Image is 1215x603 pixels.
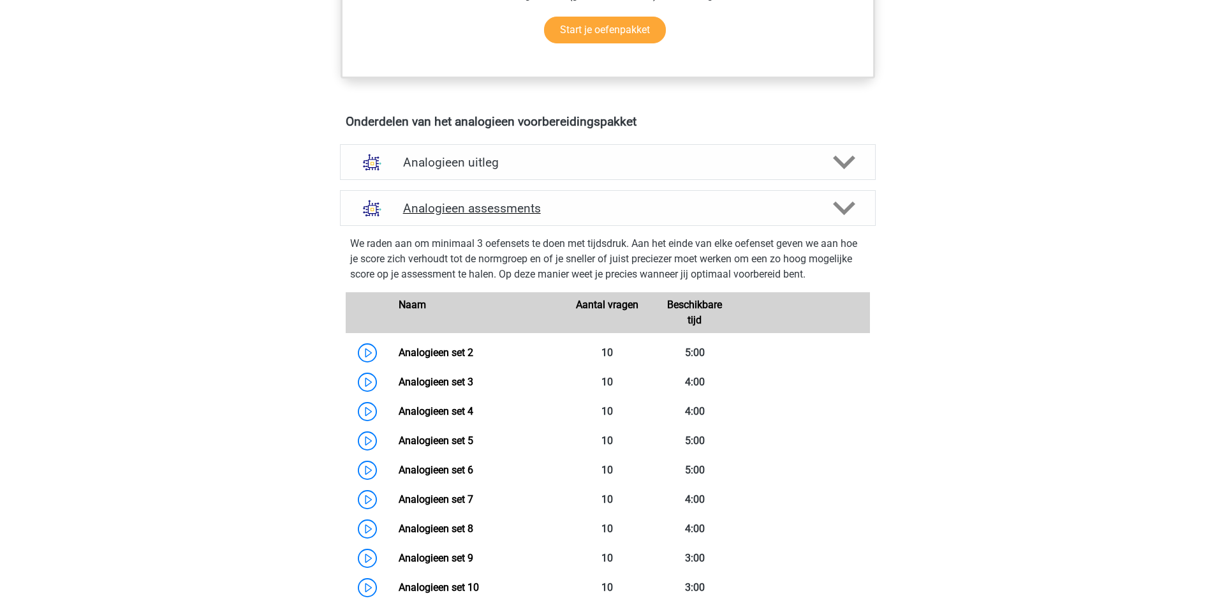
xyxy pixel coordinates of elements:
a: Analogieen set 5 [399,435,473,447]
a: uitleg Analogieen uitleg [335,144,881,180]
a: Analogieen set 2 [399,346,473,359]
p: We raden aan om minimaal 3 oefensets te doen met tijdsdruk. Aan het einde van elke oefenset geven... [350,236,865,282]
div: Beschikbare tijd [651,297,739,328]
a: Start je oefenpakket [544,17,666,43]
a: Analogieen set 6 [399,464,473,476]
a: Analogieen set 10 [399,581,479,593]
img: analogieen assessments [356,192,388,225]
a: Analogieen set 9 [399,552,473,564]
a: Analogieen set 8 [399,523,473,535]
h4: Analogieen assessments [403,201,813,216]
h4: Onderdelen van het analogieen voorbereidingspakket [346,114,870,129]
div: Aantal vragen [564,297,651,328]
div: Naam [389,297,564,328]
a: Analogieen set 3 [399,376,473,388]
a: Analogieen set 7 [399,493,473,505]
a: Analogieen set 4 [399,405,473,417]
img: analogieen uitleg [356,146,388,179]
a: assessments Analogieen assessments [335,190,881,226]
h4: Analogieen uitleg [403,155,813,170]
